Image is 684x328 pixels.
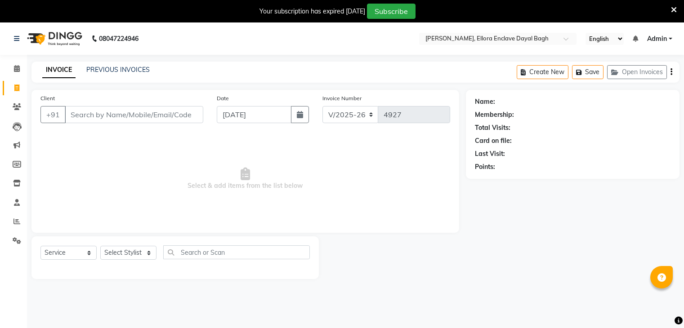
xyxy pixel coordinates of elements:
div: Total Visits: [475,123,510,133]
div: Points: [475,162,495,172]
div: Membership: [475,110,514,120]
div: Last Visit: [475,149,505,159]
iframe: chat widget [646,292,675,319]
div: Name: [475,97,495,106]
button: Open Invoices [607,65,667,79]
input: Search by Name/Mobile/Email/Code [65,106,203,123]
a: PREVIOUS INVOICES [86,66,150,74]
button: Save [572,65,604,79]
button: +91 [40,106,66,123]
span: Admin [647,34,667,44]
label: Invoice Number [322,94,362,102]
img: logo [23,26,85,51]
b: 08047224946 [99,26,139,51]
label: Date [217,94,229,102]
a: INVOICE [42,62,76,78]
input: Search or Scan [163,245,310,259]
div: Your subscription has expired [DATE] [259,7,365,16]
label: Client [40,94,55,102]
button: Subscribe [367,4,416,19]
button: Create New [517,65,568,79]
span: Select & add items from the list below [40,134,450,224]
div: Card on file: [475,136,512,146]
